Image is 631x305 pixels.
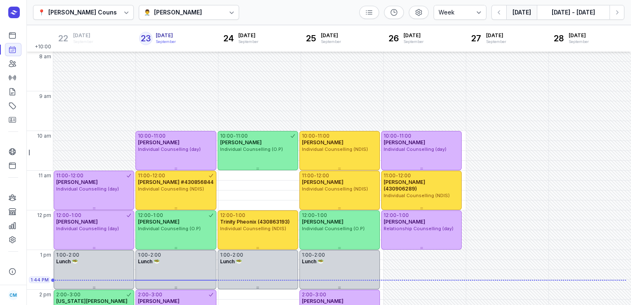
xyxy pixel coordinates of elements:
span: [DATE] [403,32,424,39]
div: 12:00 [152,172,165,179]
div: September [486,39,506,45]
span: 9 am [39,93,51,100]
span: [PERSON_NAME] #430856844 [138,179,213,185]
div: 11:00 [318,133,330,139]
div: - [66,252,69,258]
div: 10:00 [220,133,233,139]
div: 1:00 [56,252,66,258]
span: 10 am [37,133,51,139]
button: [DATE] - [DATE] [537,5,610,20]
span: [DATE] [569,32,589,39]
div: 11:00 [302,172,314,179]
div: 3:00 [151,291,162,298]
div: - [150,172,152,179]
span: [PERSON_NAME] [384,219,425,225]
div: 2:00 [302,291,313,298]
div: 2:00 [69,252,79,258]
span: Individual Counselling (O.P) [138,226,201,231]
div: September [403,39,424,45]
div: - [149,291,151,298]
div: - [314,172,316,179]
div: 23 [139,32,152,45]
span: Individual Counselling (NDIS) [220,226,286,231]
span: [DATE] [486,32,506,39]
div: [PERSON_NAME] Counselling [48,7,133,17]
span: Individual Counselling (day) [56,226,119,231]
div: 24 [222,32,235,45]
div: 3:00 [69,291,81,298]
div: 1:00 [71,212,81,219]
div: - [315,133,318,139]
div: - [313,291,315,298]
div: September [156,39,176,45]
div: 1:00 [302,252,312,258]
div: 11:00 [384,172,396,179]
div: 3:00 [315,291,326,298]
span: Relationship Counselling (day) [384,226,453,231]
div: September [73,39,93,45]
div: 12:00 [398,172,411,179]
span: [PERSON_NAME] [302,139,344,145]
div: - [69,212,71,219]
span: Individual Counselling (NDIS) [302,146,368,152]
span: Individual Counselling (O.P) [302,226,365,231]
span: Trinity Pheonix (430863193) [220,219,290,225]
span: [PERSON_NAME] (430906289) [384,179,425,192]
span: 2 pm [39,291,51,298]
div: 10:00 [138,133,151,139]
div: - [397,133,399,139]
span: [PERSON_NAME] [138,298,180,304]
div: - [312,252,314,258]
div: [PERSON_NAME] [154,7,202,17]
span: 1 pm [40,252,51,258]
span: Individual Counselling (day) [56,186,119,192]
div: - [67,291,69,298]
div: 1:00 [317,212,327,219]
div: 1:00 [399,212,409,219]
div: 12:00 [56,212,69,219]
div: - [396,172,398,179]
span: Individual Counselling (day) [138,146,201,152]
span: 8 am [39,53,51,60]
div: 2:00 [138,291,149,298]
span: Individual Counselling (O.P) [220,146,283,152]
div: - [151,212,153,219]
span: Lunch 🥗 [220,258,242,264]
div: 11:00 [154,133,166,139]
div: September [569,39,589,45]
div: 12:00 [384,212,396,219]
div: 2:00 [56,291,67,298]
span: [DATE] [73,32,93,39]
span: [US_STATE][PERSON_NAME] [56,298,128,304]
div: 25 [304,32,318,45]
span: Lunch 🥗 [302,258,324,264]
span: [DATE] [156,32,176,39]
div: - [68,172,71,179]
div: September [321,39,341,45]
span: [PERSON_NAME] [384,139,425,145]
div: 12:00 [138,212,151,219]
div: 11:00 [399,133,411,139]
div: - [233,133,236,139]
div: September [238,39,259,45]
span: Lunch 🥗 [56,258,78,264]
span: [PERSON_NAME] [302,219,344,225]
div: - [230,252,232,258]
span: [PERSON_NAME] [56,179,98,185]
button: [DATE] [506,5,537,20]
div: - [315,212,317,219]
div: 11:00 [236,133,248,139]
div: 2:00 [150,252,161,258]
div: 12:00 [71,172,83,179]
div: - [233,212,235,219]
span: 12 pm [37,212,51,219]
div: 📍 [38,7,45,17]
div: 26 [387,32,400,45]
span: [PERSON_NAME] [220,139,262,145]
div: 2:00 [232,252,243,258]
div: - [148,252,150,258]
span: [DATE] [321,32,341,39]
span: [PERSON_NAME] [138,219,180,225]
span: [PERSON_NAME] [302,179,344,185]
div: 12:00 [302,212,315,219]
